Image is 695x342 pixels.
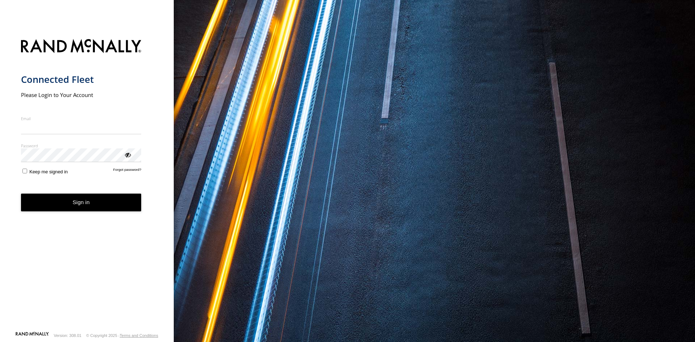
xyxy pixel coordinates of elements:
div: Version: 308.01 [54,333,81,338]
label: Email [21,116,142,121]
span: Keep me signed in [29,169,68,174]
div: ViewPassword [124,151,131,158]
label: Password [21,143,142,148]
a: Forgot password? [113,168,142,174]
input: Keep me signed in [22,169,27,173]
form: main [21,35,153,331]
h1: Connected Fleet [21,73,142,85]
div: © Copyright 2025 - [86,333,158,338]
img: Rand McNally [21,38,142,56]
button: Sign in [21,194,142,211]
a: Visit our Website [16,332,49,339]
h2: Please Login to Your Account [21,91,142,98]
a: Terms and Conditions [120,333,158,338]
